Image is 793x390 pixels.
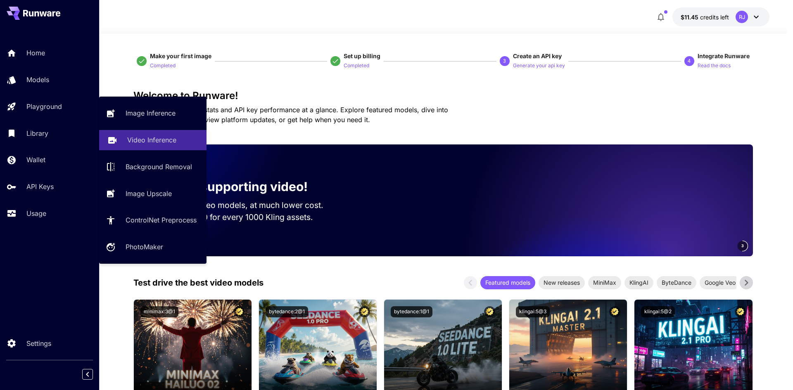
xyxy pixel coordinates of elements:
span: Make your first image [150,52,211,59]
button: klingai:5@3 [516,306,550,317]
h3: Welcome to Runware! [133,90,753,102]
p: 4 [688,57,691,65]
p: Now supporting video! [170,177,308,196]
span: ByteDance [657,278,696,287]
button: bytedance:1@1 [391,306,432,317]
a: Background Removal [99,157,207,177]
p: ControlNet Preprocess [126,215,197,225]
div: $11.45275 [681,13,729,21]
p: Playground [26,102,62,111]
p: Models [26,75,49,85]
span: $11.45 [681,14,700,21]
p: Home [26,48,45,58]
p: Library [26,128,48,138]
button: minimax:3@1 [140,306,178,317]
p: API Keys [26,182,54,191]
span: Featured models [480,278,535,287]
button: Certified Model – Vetted for best performance and includes a commercial license. [609,306,620,317]
p: Completed [344,62,369,70]
p: Image Inference [126,108,176,118]
button: Collapse sidebar [82,369,93,380]
button: klingai:5@2 [641,306,675,317]
p: Image Upscale [126,189,172,199]
a: Video Inference [99,130,207,150]
p: Video Inference [127,135,176,145]
button: Certified Model – Vetted for best performance and includes a commercial license. [234,306,245,317]
p: Read the docs [698,62,731,70]
button: bytedance:2@1 [266,306,308,317]
span: MiniMax [588,278,621,287]
a: ControlNet Preprocess [99,210,207,230]
a: Image Inference [99,103,207,123]
span: Google Veo [700,278,741,287]
p: PhotoMaker [126,242,163,252]
a: PhotoMaker [99,237,207,257]
div: RJ [736,11,748,23]
div: Collapse sidebar [88,367,99,382]
p: 3 [503,57,506,65]
button: Certified Model – Vetted for best performance and includes a commercial license. [484,306,495,317]
button: Certified Model – Vetted for best performance and includes a commercial license. [735,306,746,317]
span: Integrate Runware [698,52,750,59]
p: Background Removal [126,162,192,172]
span: KlingAI [624,278,653,287]
span: Check out your usage stats and API key performance at a glance. Explore featured models, dive int... [133,106,448,124]
span: Create an API key [513,52,562,59]
button: Certified Model – Vetted for best performance and includes a commercial license. [359,306,370,317]
p: Test drive the best video models [133,277,264,289]
a: Image Upscale [99,183,207,203]
span: New releases [539,278,585,287]
span: Set up billing [344,52,380,59]
p: Save up to $500 for every 1000 Kling assets. [147,211,339,223]
p: Settings [26,338,51,348]
p: Wallet [26,155,45,165]
p: Completed [150,62,176,70]
button: $11.45275 [672,7,769,26]
span: 3 [741,243,744,249]
p: Generate your api key [513,62,565,70]
span: credits left [700,14,729,21]
p: Usage [26,208,46,218]
p: Run the best video models, at much lower cost. [147,199,339,211]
